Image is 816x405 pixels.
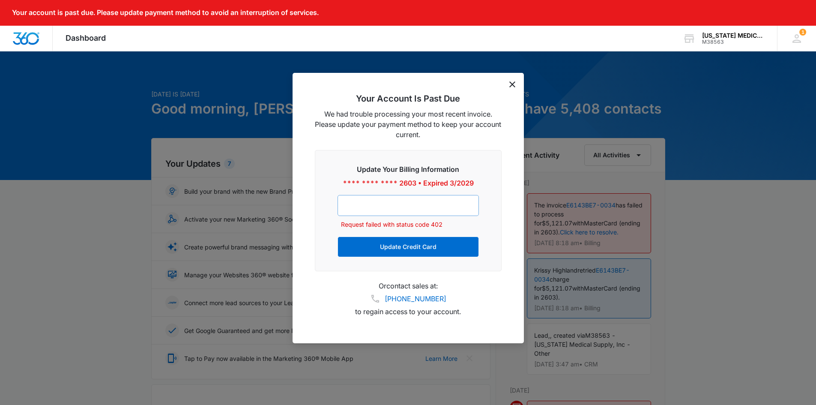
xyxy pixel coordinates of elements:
button: dismiss this dialog [509,81,515,87]
p: Or contact sales at: to regain access to your account. [315,282,502,316]
iframe: Secure card payment input frame [347,202,470,209]
p: Your account is past due. Please update payment method to avoid an interruption of services. [12,9,319,17]
span: 1 [799,29,806,36]
button: Update Credit Card [338,237,479,257]
p: We had trouble processing your most recent invoice. Please update your payment method to keep you... [315,109,502,140]
a: [PHONE_NUMBER] [385,294,446,304]
span: Dashboard [66,33,106,42]
div: notifications count [777,26,816,51]
div: Dashboard [53,26,119,51]
h2: Your Account Is Past Due [315,93,502,104]
div: account id [702,39,765,45]
p: Request failed with status code 402 [341,219,479,230]
h3: Update Your Billing Information [338,164,479,174]
div: account name [702,32,765,39]
div: notifications count [799,29,806,36]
